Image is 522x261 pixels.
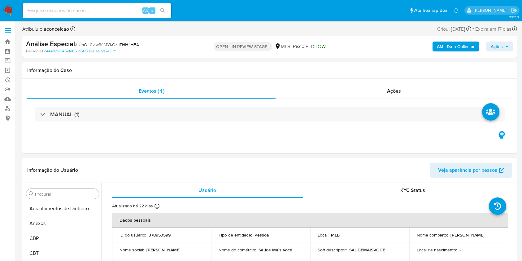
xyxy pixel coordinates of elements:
[275,43,290,50] div: MLB
[331,232,340,238] p: MLB
[454,8,459,13] a: Notificações
[35,191,96,197] input: Procurar
[450,232,485,238] p: [PERSON_NAME]
[75,42,139,48] span: # UmO40vIw9ftMYKGzuTHH4HFA
[112,213,508,228] th: Dados pessoais
[24,201,101,216] button: Adiantamentos de Dinheiro
[24,216,101,231] button: Anexos
[26,48,43,54] b: Person ID
[219,232,252,238] p: Tipo de entidade :
[387,87,401,95] span: Ações
[315,43,326,50] span: LOW
[120,232,146,238] p: ID do usuário :
[491,42,503,51] span: Ações
[254,232,269,238] p: Pessoa
[417,232,448,238] p: Nome completo :
[400,187,425,194] span: KYC Status
[486,42,513,51] button: Ações
[27,167,78,173] h1: Informação do Usuário
[259,247,292,253] p: Saúde Mais Você
[475,26,511,33] span: Expira em 17 dias
[459,247,461,253] p: -
[24,231,101,246] button: CBP
[417,247,457,253] p: Local de nascimento :
[430,163,512,178] button: Veja aparência por pessoa
[26,39,75,49] b: Análise Especial
[50,111,80,118] h3: MANUAL (1)
[214,42,272,51] p: OPEN - IN REVIEW STAGE I
[27,67,512,73] h1: Informação do Caso
[151,7,153,13] span: s
[293,43,326,50] span: Risco PLD:
[437,42,475,51] b: AML Data Collector
[474,7,509,13] p: ana.conceicao@mercadolivre.com
[146,247,181,253] p: [PERSON_NAME]
[219,247,256,253] p: Nome do comércio :
[433,42,479,51] button: AML Data Collector
[24,246,101,261] button: CBT
[35,107,505,122] div: MANUAL (1)
[22,26,69,33] span: Atribuiu o
[156,6,169,15] button: search-icon
[349,247,385,253] p: SAUDEMAISVOCE
[511,7,517,14] a: Sair
[44,48,115,54] a: c444d29046efe061d5f2719a1e6bd6e3
[438,163,498,178] span: Veja aparência por pessoa
[139,87,164,95] span: Eventos ( 1 )
[23,7,171,15] input: Pesquise usuários ou casos...
[472,25,474,33] span: -
[29,191,34,196] button: Procurar
[198,187,216,194] span: Usuário
[437,25,471,33] div: Criou: [DATE]
[149,232,171,238] p: 378953599
[414,7,447,14] span: Atalhos rápidos
[112,203,153,209] p: Atualizado há 22 dias
[120,247,144,253] p: Nome social :
[143,7,148,13] span: Alt
[318,247,347,253] p: Soft descriptor :
[318,232,328,238] p: Local :
[42,25,69,33] b: aconceicao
